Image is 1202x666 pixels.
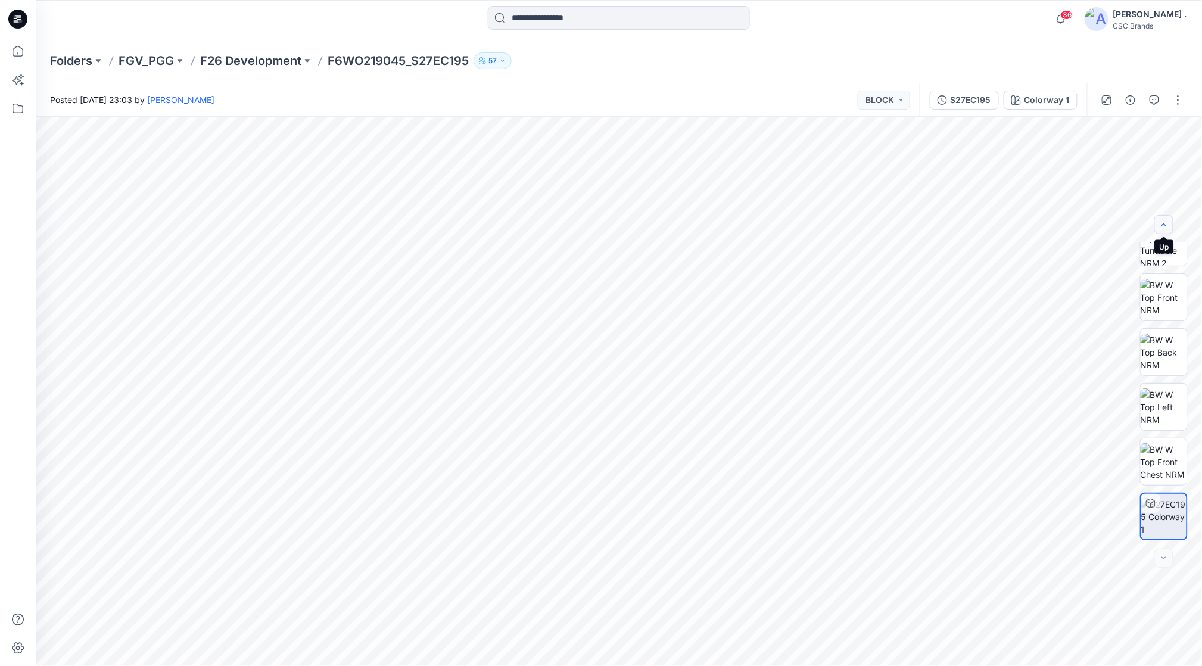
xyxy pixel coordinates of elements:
[1004,91,1078,110] button: Colorway 1
[1141,334,1187,371] img: BW W Top Back NRM
[147,95,214,105] a: [PERSON_NAME]
[328,52,469,69] p: F6WO219045_S27EC195
[951,94,991,107] div: S27EC195
[50,52,92,69] a: Folders
[1113,21,1187,30] div: CSC Brands
[1121,91,1140,110] button: Details
[1141,388,1187,426] img: BW W Top Left NRM
[1141,443,1187,481] img: BW W Top Front Chest NRM
[474,52,512,69] button: 57
[1024,94,1070,107] div: Colorway 1
[930,91,999,110] button: S27EC195
[488,54,497,67] p: 57
[1113,7,1187,21] div: [PERSON_NAME] .
[1141,279,1187,316] img: BW W Top Front NRM
[119,52,174,69] a: FGV_PGG
[1141,498,1187,536] img: S27EC195 Colorway 1
[1085,7,1108,31] img: avatar
[50,94,214,106] span: Posted [DATE] 23:03 by
[200,52,301,69] a: F26 Development
[1141,219,1187,266] img: BW W Top Turntable NRM 2
[1060,10,1073,20] span: 36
